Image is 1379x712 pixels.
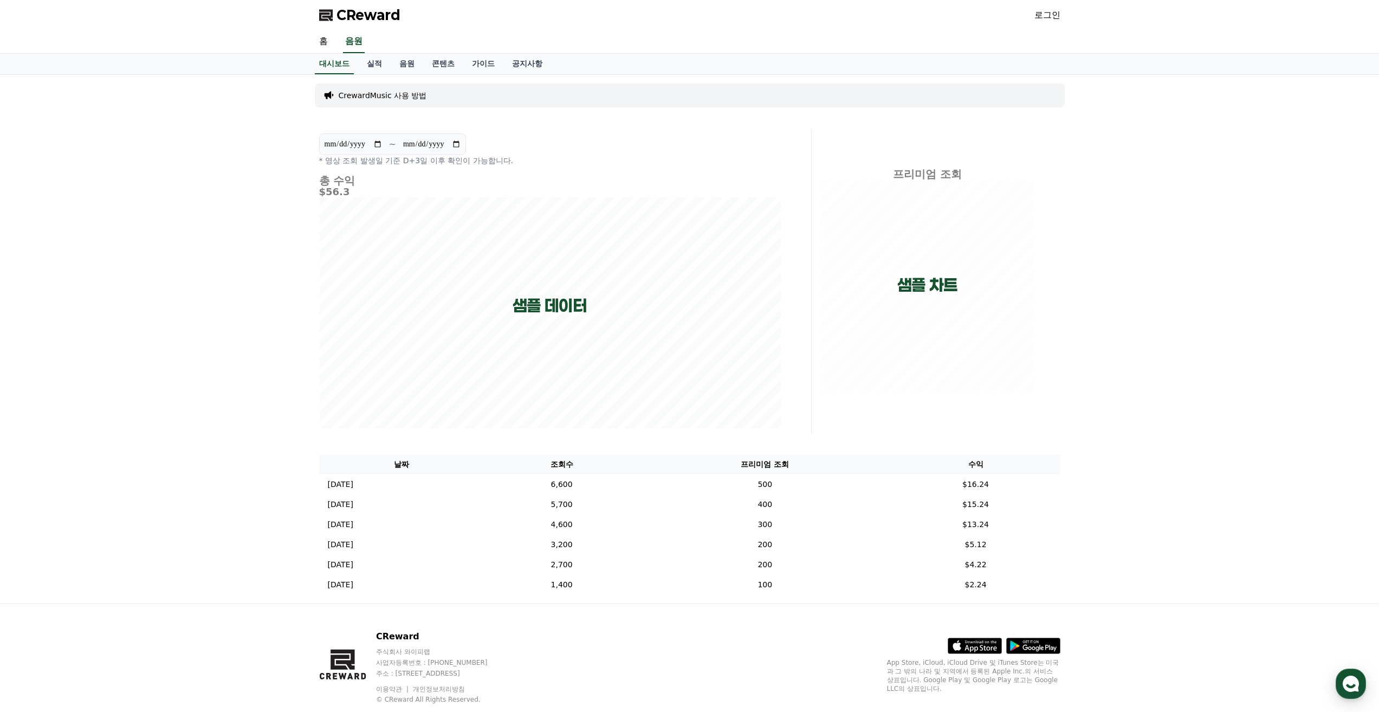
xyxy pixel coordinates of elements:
td: $16.24 [891,474,1060,495]
a: 실적 [358,54,391,74]
p: CReward [376,630,508,643]
td: $2.24 [891,575,1060,595]
p: [DATE] [328,499,353,510]
p: [DATE] [328,559,353,570]
h5: $56.3 [319,187,781,197]
a: 설정 [140,344,208,371]
td: 3,200 [484,535,639,555]
a: CReward [319,7,400,24]
p: [DATE] [328,539,353,550]
a: 대시보드 [315,54,354,74]
a: 음원 [391,54,423,74]
td: 200 [639,555,891,575]
a: 가이드 [463,54,503,74]
a: 이용약관 [376,685,410,693]
th: 수익 [891,454,1060,474]
p: [DATE] [328,579,353,591]
td: 4,600 [484,515,639,535]
th: 프리미엄 조회 [639,454,891,474]
a: 음원 [343,30,365,53]
span: 설정 [167,360,180,369]
td: $5.12 [891,535,1060,555]
td: 2,700 [484,555,639,575]
span: CReward [336,7,400,24]
p: © CReward All Rights Reserved. [376,695,508,704]
p: [DATE] [328,479,353,490]
span: 홈 [34,360,41,369]
p: App Store, iCloud, iCloud Drive 및 iTunes Store는 미국과 그 밖의 나라 및 지역에서 등록된 Apple Inc.의 서비스 상표입니다. Goo... [887,658,1060,693]
td: 300 [639,515,891,535]
a: 콘텐츠 [423,54,463,74]
th: 조회수 [484,454,639,474]
h4: 총 수익 [319,175,781,187]
a: 대화 [72,344,140,371]
td: 6,600 [484,474,639,495]
td: 200 [639,535,891,555]
p: 샘플 데이터 [513,296,587,316]
td: $13.24 [891,515,1060,535]
a: 홈 [310,30,336,53]
a: 개인정보처리방침 [413,685,465,693]
td: 5,700 [484,495,639,515]
p: 주식회사 와이피랩 [376,647,508,656]
td: $15.24 [891,495,1060,515]
td: 400 [639,495,891,515]
h4: 프리미엄 조회 [820,168,1034,180]
td: 500 [639,474,891,495]
span: 대화 [99,361,112,369]
p: 샘플 차트 [897,275,957,295]
p: 주소 : [STREET_ADDRESS] [376,669,508,678]
p: 사업자등록번호 : [PHONE_NUMBER] [376,658,508,667]
p: [DATE] [328,519,353,530]
td: 1,400 [484,575,639,595]
a: 홈 [3,344,72,371]
a: 공지사항 [503,54,551,74]
td: 100 [639,575,891,595]
th: 날짜 [319,454,485,474]
p: ~ [389,138,396,151]
td: $4.22 [891,555,1060,575]
a: 로그인 [1034,9,1060,22]
a: CrewardMusic 사용 방법 [339,90,427,101]
p: * 영상 조회 발생일 기준 D+3일 이후 확인이 가능합니다. [319,155,781,166]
